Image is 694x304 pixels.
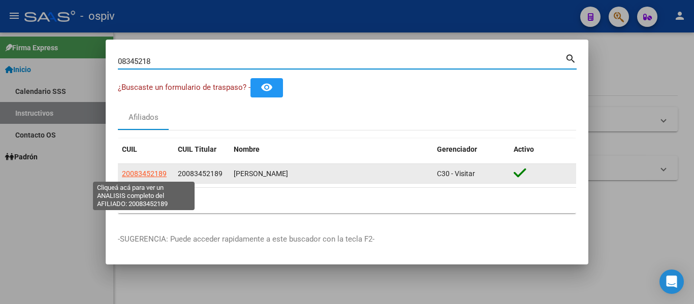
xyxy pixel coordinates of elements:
div: Open Intercom Messenger [659,269,684,294]
span: CUIL Titular [178,145,216,153]
datatable-header-cell: Activo [510,139,576,160]
div: Afiliados [129,112,159,123]
span: C30 - Visitar [437,170,475,178]
datatable-header-cell: Gerenciador [433,139,510,160]
p: -SUGERENCIA: Puede acceder rapidamente a este buscador con la tecla F2- [118,233,576,245]
div: 1 total [118,188,576,213]
mat-icon: search [565,52,577,64]
mat-icon: remove_red_eye [261,81,273,93]
span: Activo [514,145,534,153]
span: 20083452189 [122,170,167,178]
span: Gerenciador [437,145,477,153]
span: ¿Buscaste un formulario de traspaso? - [118,83,250,92]
span: Nombre [234,145,260,153]
datatable-header-cell: Nombre [230,139,433,160]
datatable-header-cell: CUIL Titular [174,139,230,160]
div: [PERSON_NAME] [234,168,429,180]
span: CUIL [122,145,137,153]
datatable-header-cell: CUIL [118,139,174,160]
span: 20083452189 [178,170,223,178]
